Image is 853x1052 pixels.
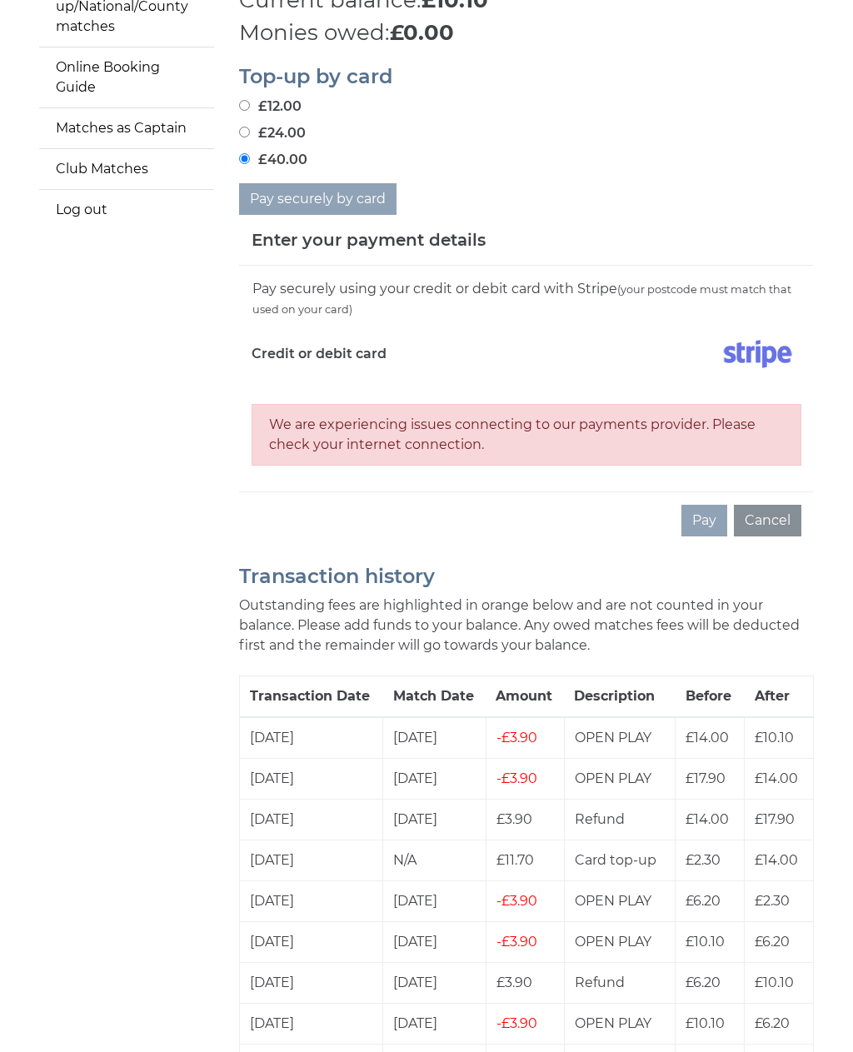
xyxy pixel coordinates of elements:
[240,758,383,799] td: [DATE]
[496,975,532,990] span: £3.90
[755,770,798,786] span: £14.00
[496,934,537,950] span: £3.90
[496,893,537,909] span: £3.90
[239,100,250,111] input: £12.00
[564,758,676,799] td: OPEN PLAY
[383,799,486,840] td: [DATE]
[240,799,383,840] td: [DATE]
[383,676,486,717] th: Match Date
[252,333,387,375] label: Credit or debit card
[564,799,676,840] td: Refund
[496,730,537,745] span: £3.90
[734,505,801,536] button: Cancel
[496,770,537,786] span: £3.90
[564,1003,676,1044] td: OPEN PLAY
[383,717,486,759] td: [DATE]
[564,717,676,759] td: OPEN PLAY
[755,1015,790,1031] span: £6.20
[745,676,814,717] th: After
[240,676,383,717] th: Transaction Date
[252,278,801,320] div: Pay securely using your credit or debit card with Stripe
[686,811,729,827] span: £14.00
[686,934,725,950] span: £10.10
[240,921,383,962] td: [DATE]
[686,770,726,786] span: £17.90
[240,1003,383,1044] td: [DATE]
[755,852,798,868] span: £14.00
[239,150,307,170] label: £40.00
[240,840,383,880] td: [DATE]
[755,893,790,909] span: £2.30
[496,852,534,868] span: £11.70
[239,183,397,215] button: Pay securely by card
[239,127,250,137] input: £24.00
[686,893,721,909] span: £6.20
[686,852,721,868] span: £2.30
[564,840,676,880] td: Card top-up
[239,97,302,117] label: £12.00
[564,880,676,921] td: OPEN PLAY
[486,676,564,717] th: Amount
[239,17,814,49] p: Monies owed:
[239,66,814,87] h2: Top-up by card
[383,921,486,962] td: [DATE]
[252,381,801,396] iframe: Secure card payment input frame
[252,404,801,466] div: We are experiencing issues connecting to our payments provider. Please check your internet connec...
[383,962,486,1003] td: [DATE]
[564,676,676,717] th: Description
[239,153,250,164] input: £40.00
[239,596,814,656] p: Outstanding fees are highlighted in orange below and are not counted in your balance. Please add ...
[755,934,790,950] span: £6.20
[39,149,214,189] a: Club Matches
[755,975,794,990] span: £10.10
[239,566,814,587] h2: Transaction history
[240,962,383,1003] td: [DATE]
[676,676,745,717] th: Before
[755,811,795,827] span: £17.90
[686,975,721,990] span: £6.20
[39,47,214,107] a: Online Booking Guide
[390,19,454,46] strong: £0.00
[496,811,532,827] span: £3.90
[383,880,486,921] td: [DATE]
[383,758,486,799] td: [DATE]
[240,717,383,759] td: [DATE]
[39,190,214,230] a: Log out
[239,123,306,143] label: £24.00
[681,505,727,536] button: Pay
[252,283,791,316] small: (your postcode must match that used on your card)
[686,730,729,745] span: £14.00
[564,921,676,962] td: OPEN PLAY
[496,1015,537,1031] span: £3.90
[39,108,214,148] a: Matches as Captain
[240,880,383,921] td: [DATE]
[383,840,486,880] td: N/A
[564,962,676,1003] td: Refund
[383,1003,486,1044] td: [DATE]
[686,1015,725,1031] span: £10.10
[755,730,794,745] span: £10.10
[252,227,486,252] h5: Enter your payment details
